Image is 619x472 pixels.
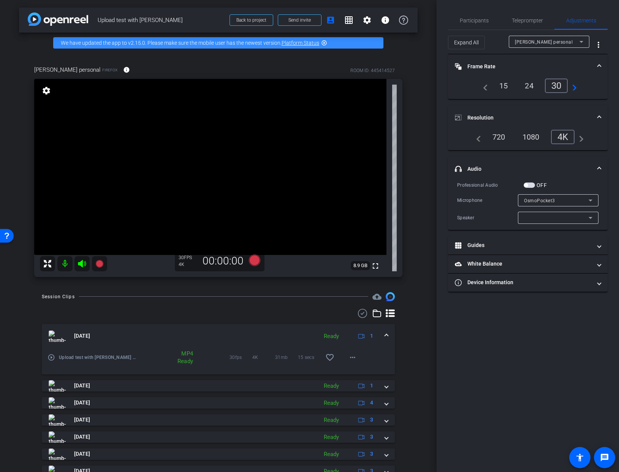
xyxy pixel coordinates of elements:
a: Platform Status [282,40,319,46]
mat-icon: account_box [326,16,335,25]
div: 00:00:00 [198,255,249,267]
mat-expansion-panel-header: thumb-nail[DATE]Ready1 [42,380,395,392]
mat-icon: navigate_next [575,132,584,142]
button: Send invite [278,14,321,26]
img: thumb-nail [49,431,66,443]
div: 720 [487,131,511,143]
span: 3 [370,450,373,458]
span: 1 [370,382,373,390]
span: Participants [460,18,489,23]
mat-icon: highlight_off [321,40,327,46]
span: 4 [370,399,373,407]
span: 15 secs [298,354,321,361]
span: Upload test with [PERSON_NAME] personal-2025-10-02-12-06-07-476-0 [59,354,136,361]
span: [DATE] [74,399,90,407]
mat-icon: info [381,16,390,25]
span: 30fps [230,354,252,361]
img: thumb-nail [49,448,66,460]
mat-expansion-panel-header: Guides [448,236,608,255]
span: [DATE] [74,382,90,390]
div: Audio [448,181,608,230]
img: Session clips [386,292,395,301]
mat-expansion-panel-header: Device Information [448,274,608,292]
label: OFF [535,181,547,189]
mat-icon: navigate_before [479,81,488,90]
div: Resolution [448,130,608,150]
span: Teleprompter [512,18,543,23]
mat-panel-title: Resolution [455,114,592,122]
mat-icon: navigate_before [472,132,481,142]
mat-icon: message [600,453,609,462]
div: 4K [179,261,198,267]
mat-expansion-panel-header: thumb-nail[DATE]Ready3 [42,414,395,426]
span: Destinations for your clips [372,292,382,301]
button: Expand All [448,36,485,49]
mat-expansion-panel-header: White Balance [448,255,608,273]
div: Ready [320,450,343,459]
button: More Options for Adjustments Panel [589,36,608,54]
div: thumb-nail[DATE]Ready1 [42,348,395,374]
mat-icon: grid_on [344,16,353,25]
mat-icon: play_circle_outline [47,354,55,361]
mat-icon: settings [363,16,372,25]
mat-expansion-panel-header: thumb-nail[DATE]Ready3 [42,448,395,460]
mat-icon: favorite_border [325,353,334,362]
div: 1080 [517,131,545,143]
mat-icon: cloud_upload [372,292,382,301]
span: [PERSON_NAME] personal [515,39,573,45]
span: Upload test with [PERSON_NAME] [98,13,225,28]
img: thumb-nail [49,330,66,342]
div: 4K [551,130,575,144]
mat-expansion-panel-header: Audio [448,157,608,181]
img: app-logo [28,13,88,26]
div: Ready [320,433,343,442]
span: [DATE] [74,416,90,424]
mat-icon: more_horiz [348,353,357,362]
div: Frame Rate [448,79,608,99]
div: Ready [320,399,343,407]
div: Speaker [457,214,518,222]
button: Back to project [230,14,273,26]
mat-panel-title: Guides [455,241,592,249]
span: Send invite [288,17,311,23]
mat-expansion-panel-header: thumb-nail[DATE]Ready1 [42,324,395,348]
mat-expansion-panel-header: thumb-nail[DATE]Ready3 [42,431,395,443]
div: Ready [320,332,343,341]
img: thumb-nail [49,380,66,392]
span: 8.9 GB [351,261,370,270]
span: 31mb [275,354,298,361]
span: Back to project [236,17,266,23]
div: We have updated the app to v2.15.0. Please make sure the mobile user has the newest version. [53,37,383,49]
div: 15 [494,79,514,92]
span: 3 [370,416,373,424]
span: Expand All [454,35,479,50]
mat-panel-title: Device Information [455,278,592,286]
div: 30 [545,79,568,93]
mat-icon: navigate_next [568,81,577,90]
mat-icon: more_vert [594,40,603,49]
mat-expansion-panel-header: thumb-nail[DATE]Ready4 [42,397,395,409]
mat-icon: settings [41,86,52,95]
div: 24 [519,79,539,92]
img: thumb-nail [49,414,66,426]
span: [DATE] [74,433,90,441]
div: Ready [320,382,343,390]
span: [DATE] [74,450,90,458]
mat-panel-title: Audio [455,165,592,173]
div: Session Clips [42,293,75,301]
mat-panel-title: Frame Rate [455,63,592,71]
span: [DATE] [74,332,90,340]
img: thumb-nail [49,397,66,409]
span: OsmoPocket3 [524,198,555,203]
mat-panel-title: White Balance [455,260,592,268]
div: Ready [320,416,343,425]
div: ROOM ID: 445414527 [350,67,395,74]
span: 3 [370,433,373,441]
div: Microphone [457,197,518,204]
mat-expansion-panel-header: Frame Rate [448,54,608,79]
span: Firefox [102,67,117,73]
mat-icon: fullscreen [371,261,380,271]
span: Adjustments [566,18,596,23]
div: Professional Audio [457,181,524,189]
mat-expansion-panel-header: Resolution [448,105,608,130]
